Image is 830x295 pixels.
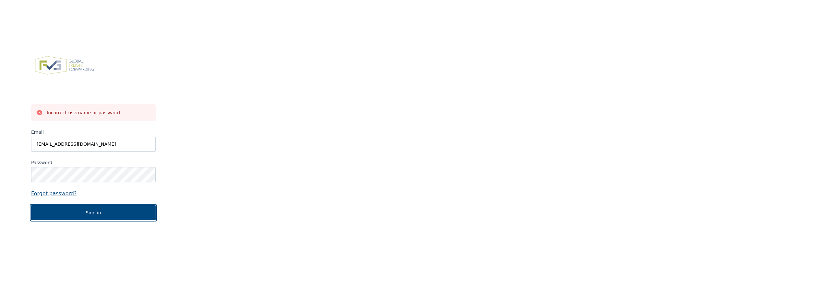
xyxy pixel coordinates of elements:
a: Forgot password? [31,190,156,198]
h3: Incorrect username or password [47,109,120,116]
label: Email [31,129,156,135]
label: Password [31,159,156,166]
img: FVG - Global freight forwarding [31,52,98,78]
button: Sign in [31,205,156,220]
input: Email [31,137,156,152]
